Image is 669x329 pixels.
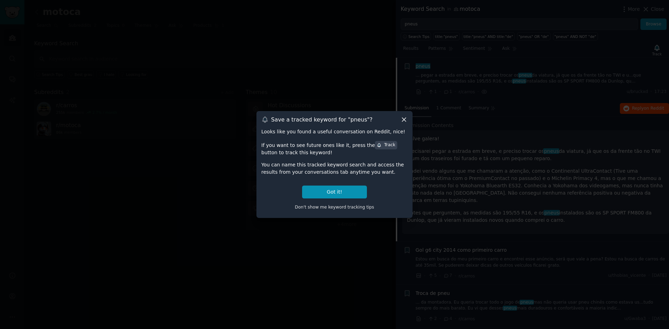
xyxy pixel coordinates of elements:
div: If you want to see future ones like it, press the button to track this keyword! [261,140,408,156]
button: Got it! [302,186,367,198]
div: Track [377,142,395,148]
span: Don't show me keyword tracking tips [295,205,374,210]
div: Looks like you found a useful conversation on Reddit, nice! [261,128,408,135]
h3: Save a tracked keyword for " pneus "? [271,116,372,123]
div: You can name this tracked keyword search and access the results from your conversations tab anyti... [261,161,408,176]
